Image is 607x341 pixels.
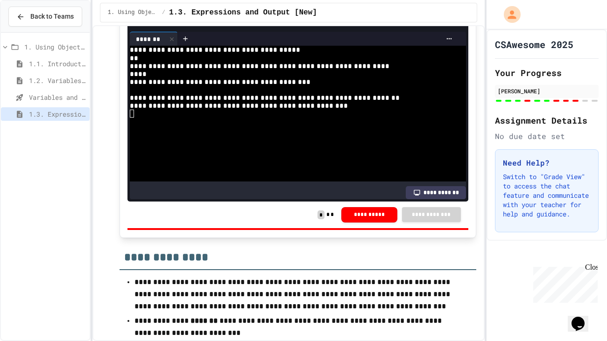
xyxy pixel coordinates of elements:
iframe: chat widget [568,304,598,332]
span: 1.2. Variables and Data Types [29,76,86,85]
div: Chat with us now!Close [4,4,64,59]
span: 1.3. Expressions and Output [New] [169,7,317,18]
div: No due date set [495,131,599,142]
span: Variables and Data Types - Quiz [29,92,86,102]
h1: CSAwesome 2025 [495,38,573,51]
span: / [162,9,165,16]
h2: Assignment Details [495,114,599,127]
p: Switch to "Grade View" to access the chat feature and communicate with your teacher for help and ... [503,172,591,219]
span: 1.1. Introduction to Algorithms, Programming, and Compilers [29,59,86,69]
span: 1.3. Expressions and Output [New] [29,109,86,119]
h3: Need Help? [503,157,591,168]
div: [PERSON_NAME] [498,87,596,95]
span: 1. Using Objects and Methods [24,42,86,52]
span: 1. Using Objects and Methods [108,9,158,16]
h2: Your Progress [495,66,599,79]
div: My Account [494,4,523,25]
iframe: chat widget [529,263,598,303]
span: Back to Teams [30,12,74,21]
